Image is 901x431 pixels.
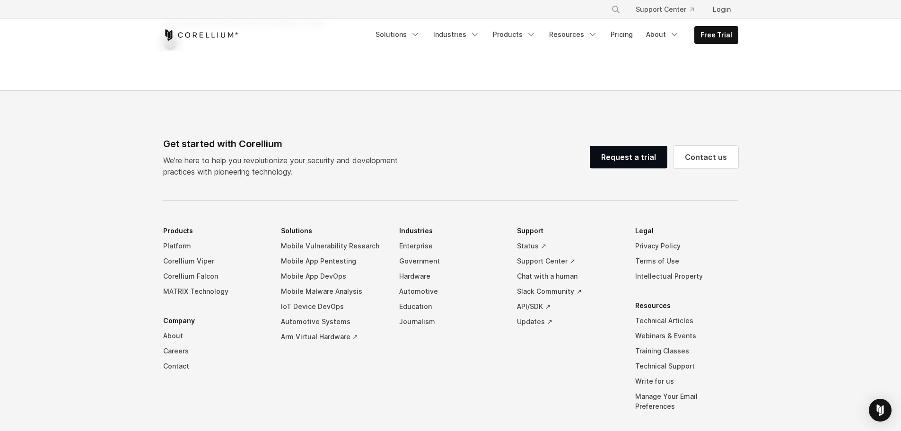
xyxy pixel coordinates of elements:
[281,329,384,344] a: Arm Virtual Hardware ↗
[640,26,685,43] a: About
[635,313,738,328] a: Technical Articles
[163,343,266,359] a: Careers
[635,328,738,343] a: Webinars & Events
[163,223,738,428] div: Navigation Menu
[517,238,620,254] a: Status ↗
[399,314,502,329] a: Journalism
[635,343,738,359] a: Training Classes
[869,399,892,422] div: Open Intercom Messenger
[635,269,738,284] a: Intellectual Property
[635,238,738,254] a: Privacy Policy
[607,1,624,18] button: Search
[635,374,738,389] a: Write for us
[163,254,266,269] a: Corellium Viper
[517,254,620,269] a: Support Center ↗
[370,26,738,44] div: Navigation Menu
[517,284,620,299] a: Slack Community ↗
[281,299,384,314] a: IoT Device DevOps
[163,269,266,284] a: Corellium Falcon
[399,254,502,269] a: Government
[399,299,502,314] a: Education
[163,137,405,151] div: Get started with Corellium
[600,1,738,18] div: Navigation Menu
[705,1,738,18] a: Login
[487,26,542,43] a: Products
[370,26,426,43] a: Solutions
[695,26,738,44] a: Free Trial
[605,26,639,43] a: Pricing
[281,284,384,299] a: Mobile Malware Analysis
[163,238,266,254] a: Platform
[163,284,266,299] a: MATRIX Technology
[517,269,620,284] a: Chat with a human
[628,1,701,18] a: Support Center
[517,314,620,329] a: Updates ↗
[635,359,738,374] a: Technical Support
[674,146,738,168] a: Contact us
[635,254,738,269] a: Terms of Use
[281,238,384,254] a: Mobile Vulnerability Research
[163,328,266,343] a: About
[517,299,620,314] a: API/SDK ↗
[635,389,738,414] a: Manage Your Email Preferences
[281,314,384,329] a: Automotive Systems
[543,26,603,43] a: Resources
[399,238,502,254] a: Enterprise
[399,269,502,284] a: Hardware
[163,29,238,41] a: Corellium Home
[163,359,266,374] a: Contact
[590,146,667,168] a: Request a trial
[163,155,405,177] p: We’re here to help you revolutionize your security and development practices with pioneering tech...
[281,269,384,284] a: Mobile App DevOps
[428,26,485,43] a: Industries
[281,254,384,269] a: Mobile App Pentesting
[399,284,502,299] a: Automotive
